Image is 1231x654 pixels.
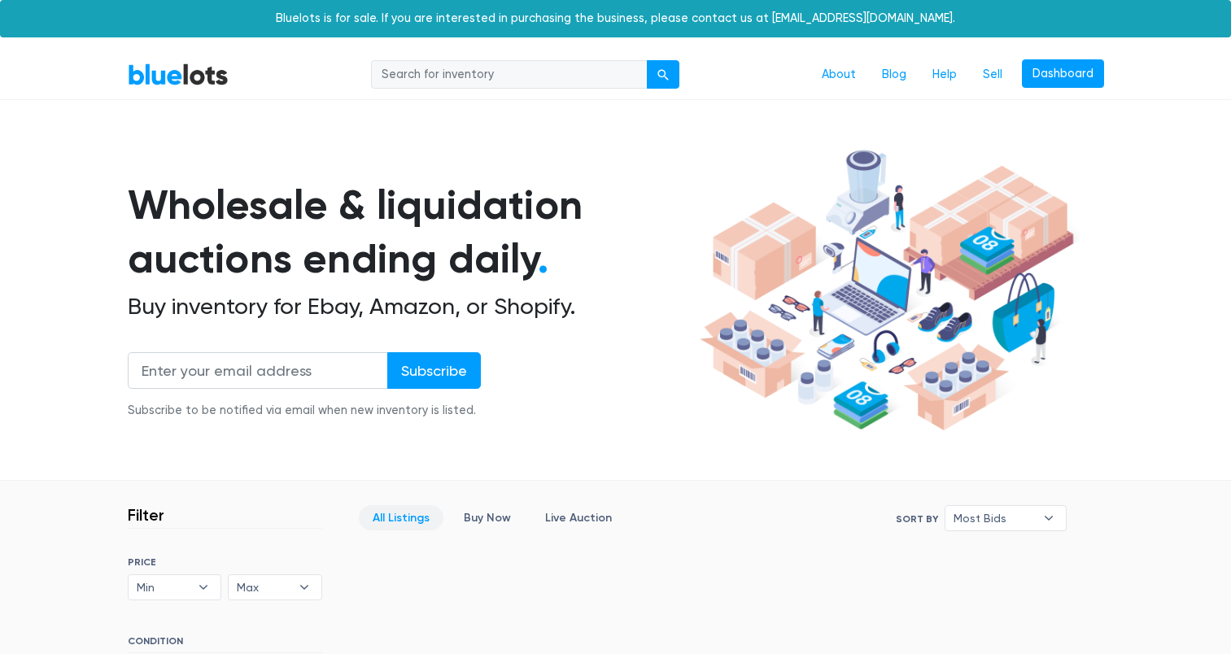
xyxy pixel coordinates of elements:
input: Subscribe [387,352,481,389]
a: Live Auction [531,505,626,530]
a: Sell [970,59,1015,90]
input: Enter your email address [128,352,388,389]
img: hero-ee84e7d0318cb26816c560f6b4441b76977f77a177738b4e94f68c95b2b83dbb.png [694,142,1080,438]
span: Max [237,575,290,599]
h6: CONDITION [128,635,322,653]
span: Most Bids [954,506,1035,530]
span: Min [137,575,190,599]
b: ▾ [1032,506,1066,530]
b: ▾ [186,575,220,599]
label: Sort By [896,512,938,526]
input: Search for inventory [371,60,648,89]
b: ▾ [287,575,321,599]
a: Buy Now [450,505,525,530]
a: BlueLots [128,63,229,86]
a: Blog [869,59,919,90]
h1: Wholesale & liquidation auctions ending daily [128,178,694,286]
a: All Listings [359,505,443,530]
a: Help [919,59,970,90]
span: . [538,234,548,283]
div: Subscribe to be notified via email when new inventory is listed. [128,402,481,420]
a: About [809,59,869,90]
h6: PRICE [128,556,322,568]
a: Dashboard [1022,59,1104,89]
h3: Filter [128,505,164,525]
h2: Buy inventory for Ebay, Amazon, or Shopify. [128,293,694,320]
